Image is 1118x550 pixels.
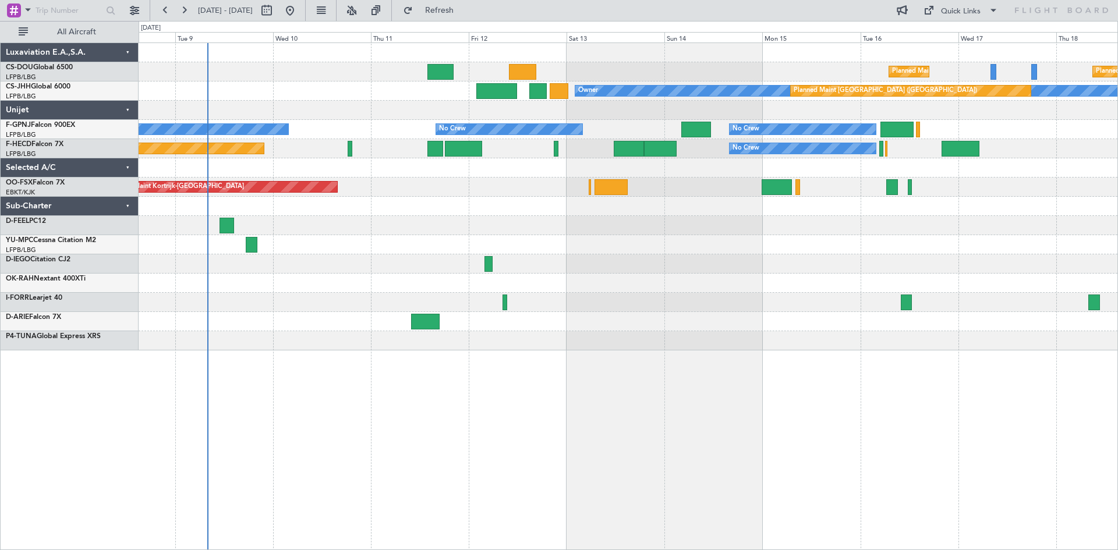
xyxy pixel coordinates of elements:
div: Sat 13 [567,32,664,42]
div: [DATE] [141,23,161,33]
div: Tue 9 [175,32,273,42]
div: Quick Links [941,6,981,17]
div: Wed 17 [958,32,1056,42]
a: F-HECDFalcon 7X [6,141,63,148]
a: LFPB/LBG [6,92,36,101]
div: Mon 15 [762,32,860,42]
a: LFPB/LBG [6,130,36,139]
span: OO-FSX [6,179,33,186]
a: CS-DOUGlobal 6500 [6,64,73,71]
div: No Crew [733,140,759,157]
div: Fri 12 [469,32,567,42]
span: All Aircraft [30,28,123,36]
a: EBKT/KJK [6,188,35,197]
a: LFPB/LBG [6,150,36,158]
div: Tue 16 [861,32,958,42]
a: LFPB/LBG [6,73,36,81]
div: Thu 11 [371,32,469,42]
div: Owner [578,82,598,100]
a: P4-TUNAGlobal Express XRS [6,333,101,340]
a: YU-MPCCessna Citation M2 [6,237,96,244]
input: Trip Number [36,2,102,19]
span: F-HECD [6,141,31,148]
div: Planned Maint Kortrijk-[GEOGRAPHIC_DATA] [108,178,244,196]
a: OO-FSXFalcon 7X [6,179,65,186]
div: Planned Maint [GEOGRAPHIC_DATA] ([GEOGRAPHIC_DATA]) [892,63,1075,80]
div: Planned Maint [GEOGRAPHIC_DATA] ([GEOGRAPHIC_DATA]) [794,82,977,100]
div: No Crew [439,120,466,138]
span: D-ARIE [6,314,29,321]
span: OK-RAH [6,275,34,282]
a: CS-JHHGlobal 6000 [6,83,70,90]
span: CS-DOU [6,64,33,71]
span: YU-MPC [6,237,33,244]
span: [DATE] - [DATE] [198,5,253,16]
button: Refresh [398,1,468,20]
span: I-FORR [6,294,29,301]
span: Refresh [415,6,464,15]
a: D-FEELPC12 [6,218,46,225]
a: F-GPNJFalcon 900EX [6,122,75,129]
a: LFPB/LBG [6,246,36,254]
button: All Aircraft [13,23,126,41]
a: D-ARIEFalcon 7X [6,314,61,321]
div: No Crew [733,120,759,138]
span: D-IEGO [6,256,30,263]
div: Sun 14 [664,32,762,42]
button: Quick Links [918,1,1004,20]
a: D-IEGOCitation CJ2 [6,256,70,263]
span: F-GPNJ [6,122,31,129]
span: D-FEEL [6,218,29,225]
span: P4-TUNA [6,333,37,340]
a: I-FORRLearjet 40 [6,294,62,301]
div: Wed 10 [273,32,371,42]
span: CS-JHH [6,83,31,90]
a: OK-RAHNextant 400XTi [6,275,86,282]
